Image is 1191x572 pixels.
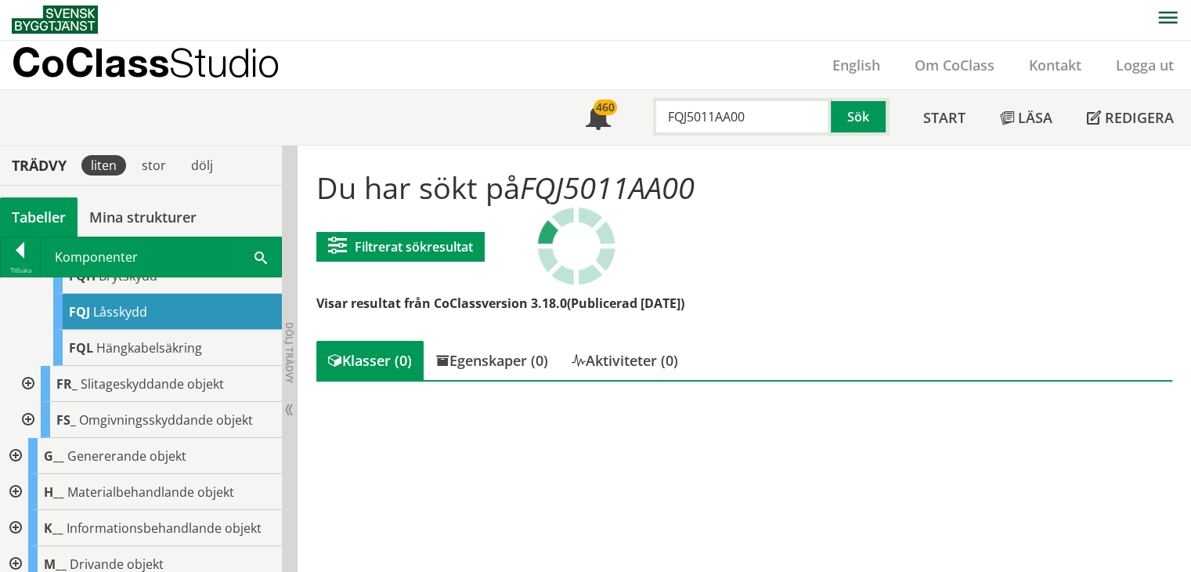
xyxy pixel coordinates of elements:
[520,167,695,208] span: FQJ5011AA00
[67,520,262,537] span: Informationsbehandlande objekt
[831,98,889,136] button: Sök
[81,155,126,176] div: liten
[169,39,280,85] span: Studio
[568,90,628,145] a: 460
[897,56,1012,74] a: Om CoClass
[3,157,75,174] div: Trädvy
[316,295,567,312] span: Visar resultat från CoClassversion 3.18.0
[96,339,202,357] span: Hängkabelsäkring
[983,90,1070,145] a: Läsa
[1018,108,1052,127] span: Läsa
[12,41,313,89] a: CoClassStudio
[93,303,147,320] span: Låsskydd
[906,90,983,145] a: Start
[567,295,684,312] span: (Publicerad [DATE])
[69,339,93,357] span: FQL
[132,155,175,176] div: stor
[12,5,98,34] img: Svensk Byggtjänst
[586,107,611,132] span: Notifikationer
[254,248,267,265] span: Sök i tabellen
[424,341,560,380] div: Egenskaper (0)
[67,447,186,465] span: Genererande objekt
[815,56,897,74] a: English
[44,483,64,501] span: H__
[1099,56,1191,74] a: Logga ut
[537,207,615,285] img: Laddar
[653,98,831,136] input: Sök
[67,483,234,501] span: Materialbehandlande objekt
[316,341,424,380] div: Klasser (0)
[44,447,64,465] span: G__
[283,322,296,383] span: Dölj trädvy
[56,411,76,429] span: FS_
[44,520,63,537] span: K__
[560,341,690,380] div: Aktiviteter (0)
[316,232,485,262] button: Filtrerat sökresultat
[1012,56,1099,74] a: Kontakt
[1070,90,1191,145] a: Redigera
[316,170,1173,205] h1: Du har sökt på
[1,264,40,277] div: Tillbaka
[182,155,222,176] div: dölj
[69,303,90,320] span: FQJ
[56,375,78,393] span: FR_
[923,108,965,127] span: Start
[594,100,617,115] div: 460
[81,375,224,393] span: Slitageskyddande objekt
[78,197,208,237] a: Mina strukturer
[12,53,280,71] p: CoClass
[79,411,253,429] span: Omgivningsskyddande objekt
[1105,108,1174,127] span: Redigera
[41,237,281,277] div: Komponenter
